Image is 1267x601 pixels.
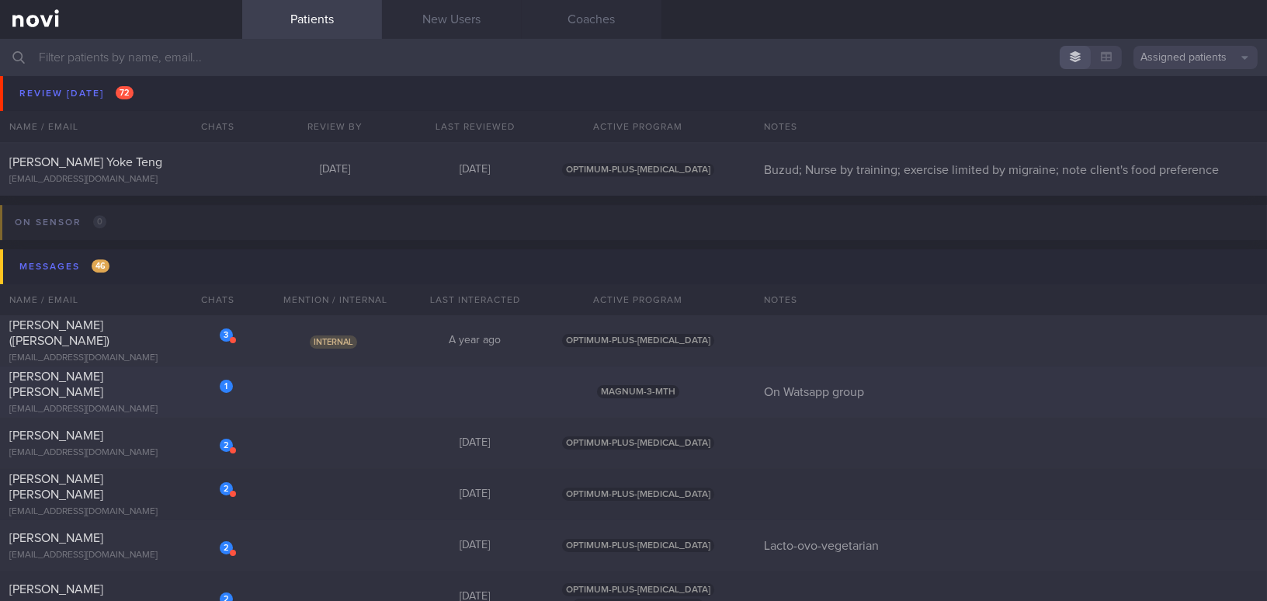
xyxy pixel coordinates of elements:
span: [PERSON_NAME] [PERSON_NAME] [9,473,103,501]
div: Active Program [545,284,731,315]
span: OPTIMUM-PLUS-[MEDICAL_DATA] [562,163,714,176]
div: [DATE] [405,163,545,177]
span: OPTIMUM-PLUS-[MEDICAL_DATA] [562,112,714,125]
div: [PERSON_NAME][EMAIL_ADDRESS][PERSON_NAME][DOMAIN_NAME] [9,66,233,89]
div: [EMAIL_ADDRESS][DOMAIN_NAME] [9,353,233,364]
div: 2 [220,439,233,452]
div: [EMAIL_ADDRESS][DOMAIN_NAME] [9,130,233,142]
span: [PERSON_NAME] [9,429,103,442]
div: Last Interacted [405,284,545,315]
span: [PERSON_NAME] [9,532,103,544]
span: 0 [93,215,106,228]
span: 46 [92,259,109,273]
span: [PERSON_NAME] [9,583,103,596]
div: [EMAIL_ADDRESS][DOMAIN_NAME] [9,404,233,415]
div: 3 [220,328,233,342]
div: A year ago [405,334,545,348]
span: MAGNUM-3-MTH [597,385,679,398]
span: OPTIMUM-PLUS-[MEDICAL_DATA] [562,488,714,501]
div: [DATE] [405,539,545,553]
span: [PERSON_NAME] Kek Zee [PERSON_NAME] [9,97,151,125]
div: Restart OP+; increased to [MEDICAL_DATA] 1mg ([DATE]) [755,111,1267,127]
span: OPTIMUM-PLUS-[MEDICAL_DATA] [562,583,714,596]
span: OPTIMUM-PLUS-[MEDICAL_DATA] [562,436,714,450]
div: On sensor [11,212,110,233]
div: 1 [220,380,233,393]
div: [DATE] [266,163,405,177]
div: On Watsapp group [755,384,1267,400]
span: [PERSON_NAME] ([PERSON_NAME]) [9,319,109,347]
span: Internal [310,335,357,349]
span: OPTIMUM-PLUS-[MEDICAL_DATA] [562,539,714,552]
div: [DATE] [405,436,545,450]
div: Lacto-ovo-vegetarian [755,538,1267,554]
div: Chats [180,284,242,315]
div: Buzud; Nurse by training; exercise limited by migraine; note client's food preference [755,162,1267,178]
span: OPTIMUM-PLUS-[MEDICAL_DATA] [562,334,714,347]
div: [EMAIL_ADDRESS][DOMAIN_NAME] [9,174,233,186]
div: [DATE] [266,112,405,126]
div: Notes [755,284,1267,315]
div: [EMAIL_ADDRESS][DOMAIN_NAME] [9,447,233,459]
div: 2 [220,482,233,495]
button: Assigned patients [1133,46,1258,69]
span: [PERSON_NAME] Yoke Teng [9,156,162,168]
div: [DATE] [405,112,545,126]
div: Mention / Internal [266,284,405,315]
div: 2 [220,541,233,554]
div: [EMAIL_ADDRESS][DOMAIN_NAME] [9,550,233,561]
span: [PERSON_NAME] [PERSON_NAME] [9,370,103,398]
div: [EMAIL_ADDRESS][DOMAIN_NAME] [9,506,233,518]
div: Messages [16,256,113,277]
div: [DATE] [405,488,545,502]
